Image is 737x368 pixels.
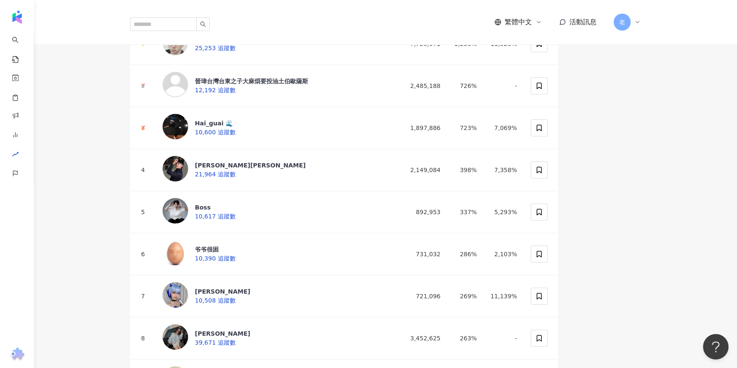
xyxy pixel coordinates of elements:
div: 263% [454,334,477,343]
div: 2,149,084 [403,165,440,175]
a: KOL AvatarBoss10,617 追蹤數 [163,218,235,225]
div: 6 [137,249,149,259]
a: KOL AvatarHai_guai 🌊10,600 追蹤數 [163,134,235,141]
img: logo icon [10,10,24,24]
span: 老 [619,17,625,27]
div: 286% [454,249,477,259]
div: 2,485,188 [403,81,440,91]
span: 39,671 追蹤數 [195,339,235,346]
div: 726% [454,81,477,91]
span: 10,600 追蹤數 [195,129,235,136]
a: KOL Avatar[PERSON_NAME]39,671 追蹤數 [163,344,250,351]
a: KOL Avatar[PERSON_NAME]10,508 追蹤數 [163,302,250,309]
div: 892,953 [403,207,440,217]
div: 4 [137,165,149,175]
div: 8 [137,334,149,343]
span: 12,192 追蹤數 [195,87,235,93]
div: 2,103% [491,249,517,259]
img: KOL Avatar [163,198,188,224]
div: 11,139% [491,292,517,301]
span: 10,617 追蹤數 [195,213,235,220]
span: 21,964 追蹤數 [195,171,235,178]
div: 269% [454,292,477,301]
div: [PERSON_NAME] [195,329,250,338]
div: 337% [454,207,477,217]
a: search [12,31,29,64]
div: [PERSON_NAME][PERSON_NAME] [195,161,306,170]
a: KOL Avatar晉瑋台灣台東之子大麻煩要投油土伯歐薩斯12,192 追蹤數 [163,92,308,99]
img: KOL Avatar [163,72,188,97]
div: 7,069% [491,123,517,133]
div: 5,293% [491,207,517,217]
img: KOL Avatar [163,324,188,350]
div: 723% [454,123,477,133]
div: 1,897,886 [403,123,440,133]
span: 10,390 追蹤數 [195,255,235,262]
div: 爷爷很困 [195,245,235,254]
img: KOL Avatar [163,114,188,139]
div: Hai_guai 🌊 [195,119,235,127]
img: KOL Avatar [163,240,188,266]
span: 活動訊息 [569,18,597,26]
span: 10,508 追蹤數 [195,297,235,304]
a: KOL Avatar[PERSON_NAME][PERSON_NAME]21,964 追蹤數 [163,176,306,183]
div: 731,032 [403,249,440,259]
img: chrome extension [9,348,26,361]
a: KOL Avatar築夢者[PERSON_NAME]25,253 追蹤數 [163,50,268,57]
div: 721,096 [403,292,440,301]
div: 7 [137,292,149,301]
span: rise [12,146,19,165]
a: KOL Avatar爷爷很困10,390 追蹤數 [163,260,235,267]
img: KOL Avatar [163,156,188,181]
div: 3,452,625 [403,334,440,343]
td: - [484,65,524,107]
div: 398% [454,165,477,175]
div: [PERSON_NAME] [195,287,250,296]
iframe: Help Scout Beacon - Open [703,334,728,360]
td: - [484,317,524,360]
span: 繁體中文 [505,17,532,27]
div: 晉瑋台灣台東之子大麻煩要投油土伯歐薩斯 [195,77,308,85]
div: 7,358% [491,165,517,175]
div: Boss [195,203,235,212]
div: 5 [137,207,149,217]
span: search [200,21,206,27]
img: KOL Avatar [163,282,188,308]
span: 25,253 追蹤數 [195,45,235,51]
